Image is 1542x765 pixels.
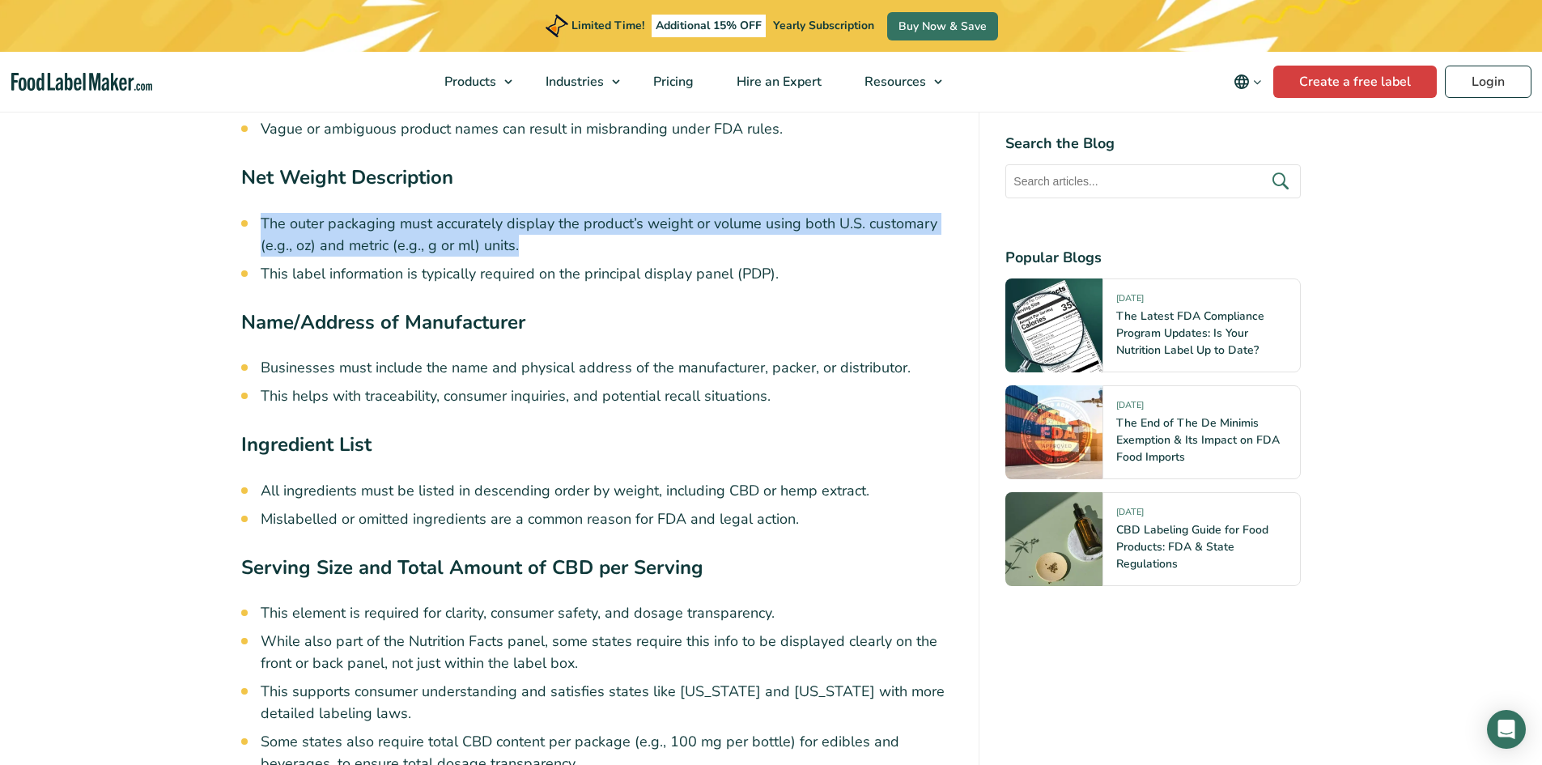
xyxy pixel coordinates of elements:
[843,52,950,112] a: Resources
[440,73,498,91] span: Products
[261,631,954,674] li: While also part of the Nutrition Facts panel, some states require this info to be displayed clear...
[1005,133,1301,155] h4: Search the Blog
[773,18,874,33] span: Yearly Subscription
[241,431,372,457] strong: Ingredient List
[1116,522,1268,572] a: CBD Labeling Guide for Food Products: FDA & State Regulations
[1222,66,1273,98] button: Change language
[1116,506,1144,525] span: [DATE]
[1445,66,1531,98] a: Login
[1116,415,1280,465] a: The End of The De Minimis Exemption & Its Impact on FDA Food Imports
[1273,66,1437,98] a: Create a free label
[571,18,644,33] span: Limited Time!
[1116,308,1264,358] a: The Latest FDA Compliance Program Updates: Is Your Nutrition Label Up to Date?
[860,73,928,91] span: Resources
[887,12,998,40] a: Buy Now & Save
[261,480,954,502] li: All ingredients must be listed in descending order by weight, including CBD or hemp extract.
[261,263,954,285] li: This label information is typically required on the principal display panel (PDP).
[716,52,839,112] a: Hire an Expert
[525,52,628,112] a: Industries
[541,73,605,91] span: Industries
[423,52,520,112] a: Products
[1487,710,1526,749] div: Open Intercom Messenger
[632,52,712,112] a: Pricing
[261,213,954,257] li: The outer packaging must accurately display the product’s weight or volume using both U.S. custom...
[241,164,453,190] strong: Net Weight Description
[261,357,954,379] li: Businesses must include the name and physical address of the manufacturer, packer, or distributor.
[261,118,954,140] li: Vague or ambiguous product names can result in misbranding under FDA rules.
[241,309,525,335] strong: Name/Address of Manufacturer
[261,508,954,530] li: Mislabelled or omitted ingredients are a common reason for FDA and legal action.
[648,73,695,91] span: Pricing
[1116,399,1144,418] span: [DATE]
[11,73,152,91] a: Food Label Maker homepage
[261,681,954,725] li: This supports consumer understanding and satisfies states like [US_STATE] and [US_STATE] with mor...
[652,15,766,37] span: Additional 15% OFF
[1005,164,1301,198] input: Search articles...
[261,602,954,624] li: This element is required for clarity, consumer safety, and dosage transparency.
[241,555,703,580] strong: Serving Size and Total Amount of CBD per Serving
[732,73,823,91] span: Hire an Expert
[261,385,954,407] li: This helps with traceability, consumer inquiries, and potential recall situations.
[1005,247,1301,269] h4: Popular Blogs
[1116,292,1144,311] span: [DATE]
